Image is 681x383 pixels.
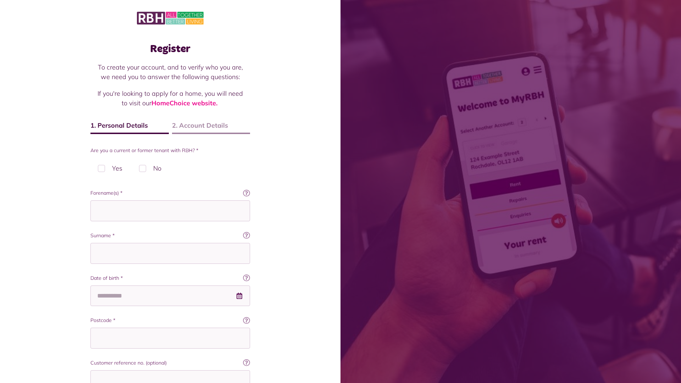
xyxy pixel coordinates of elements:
p: To create your account, and to verify who you are, we need you to answer the following questions: [98,62,243,82]
label: Are you a current or former tenant with RBH? * [90,147,250,154]
label: No [132,158,169,179]
p: If you're looking to apply for a home, you will need to visit our [98,89,243,108]
label: Postcode * [90,317,250,324]
label: Yes [90,158,130,179]
h1: Register [90,43,250,55]
img: MyRBH [137,11,204,26]
label: Date of birth * [90,274,250,282]
a: HomeChoice website. [151,99,217,107]
label: Surname * [90,232,250,239]
span: 2. Account Details [172,121,250,134]
span: 1. Personal Details [90,121,169,134]
label: Customer reference no. (optional) [90,359,250,367]
label: Forename(s) * [90,189,250,197]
